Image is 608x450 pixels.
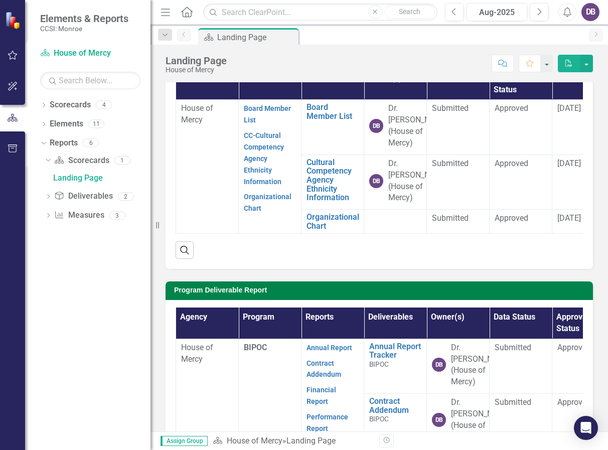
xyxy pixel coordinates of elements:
div: DB [369,119,383,133]
a: Landing Page [51,170,150,186]
td: Double-Click to Edit [427,210,490,234]
span: Submitted [432,159,469,168]
span: BIPOC [369,360,389,368]
p: House of Mercy [181,342,233,365]
div: Dr. [PERSON_NAME] (House of Mercy) [388,158,448,204]
td: Double-Click to Edit Right Click for Context Menu [364,339,427,393]
span: Submitted [495,343,531,352]
span: Submitted [432,103,469,113]
td: Double-Click to Edit [427,100,490,155]
td: Double-Click to Edit [490,100,552,155]
span: Approved [495,159,528,168]
span: Assign Group [161,436,208,446]
span: [DATE] [557,213,581,223]
a: Reports [50,137,78,149]
button: Search [385,5,435,19]
div: 6 [83,138,99,147]
span: BIPOC [369,415,389,423]
a: Contract Addendum [307,359,341,379]
div: 2 [118,192,134,201]
div: DB [432,358,446,372]
div: House of Mercy [166,66,227,74]
span: Approved [557,343,591,352]
p: House of Mercy [181,103,233,126]
a: Scorecards [50,99,91,111]
div: Landing Page [217,31,296,44]
a: Contract Addendum [369,397,421,414]
div: 1 [114,156,130,165]
a: Scorecards [54,155,109,167]
a: CC-Cultural Competency Agency Ethnicity Information [244,131,284,185]
a: Board Member List [307,103,359,120]
a: Cultural Competency Agency Ethnicity Information [307,158,359,202]
a: Performance Report [307,413,348,432]
div: Dr. [PERSON_NAME] (House of Mercy) [451,397,511,442]
div: Dr. [PERSON_NAME] (House of Mercy) [388,103,448,148]
a: Board Member List [244,104,291,124]
span: Approved [495,213,528,223]
span: Submitted [495,397,531,407]
td: Double-Click to Edit [490,155,552,209]
div: Landing Page [53,174,150,183]
a: Annual Report Tracker [369,342,421,360]
small: CCSI: Monroe [40,25,128,33]
div: DB [432,413,446,427]
td: Double-Click to Edit [490,210,552,234]
button: Aug-2025 [467,3,527,21]
div: Open Intercom Messenger [574,416,598,440]
span: [DATE] [557,159,581,168]
div: Aug-2025 [470,7,524,19]
span: Approved [495,103,528,113]
td: Double-Click to Edit [490,339,552,393]
td: Double-Click to Edit Right Click for Context Menu [364,394,427,448]
td: Double-Click to Edit [490,394,552,448]
h3: Program Deliverable Report [174,286,588,294]
span: [DATE] [557,103,581,113]
div: DB [369,174,383,188]
div: Landing Page [166,55,227,66]
input: Search Below... [40,72,140,89]
td: Double-Click to Edit Right Click for Context Menu [301,100,364,155]
a: Organizational Chart [307,213,359,230]
img: ClearPoint Strategy [5,12,23,29]
a: Elements [50,118,83,130]
td: Double-Click to Edit [427,155,490,209]
a: Financial Report [307,386,336,405]
span: Elements & Reports [40,13,128,25]
div: » [213,435,372,447]
span: Submitted [432,213,469,223]
button: DB [581,3,599,21]
td: Double-Click to Edit Right Click for Context Menu [301,155,364,209]
div: 4 [96,101,112,109]
span: BIPOC [244,343,267,352]
a: Deliverables [54,191,112,202]
input: Search ClearPoint... [203,4,437,21]
a: House of Mercy [227,436,282,445]
span: Approved [557,397,591,407]
span: Search [399,8,420,16]
td: Double-Click to Edit Right Click for Context Menu [301,210,364,234]
a: Annual Report [307,344,352,352]
a: Organizational Chart [244,193,291,212]
div: 3 [109,211,125,220]
a: Measures [54,210,104,221]
div: Landing Page [286,436,336,445]
a: House of Mercy [40,48,140,59]
div: Dr. [PERSON_NAME] (House of Mercy) [451,342,511,388]
div: 11 [88,120,104,128]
